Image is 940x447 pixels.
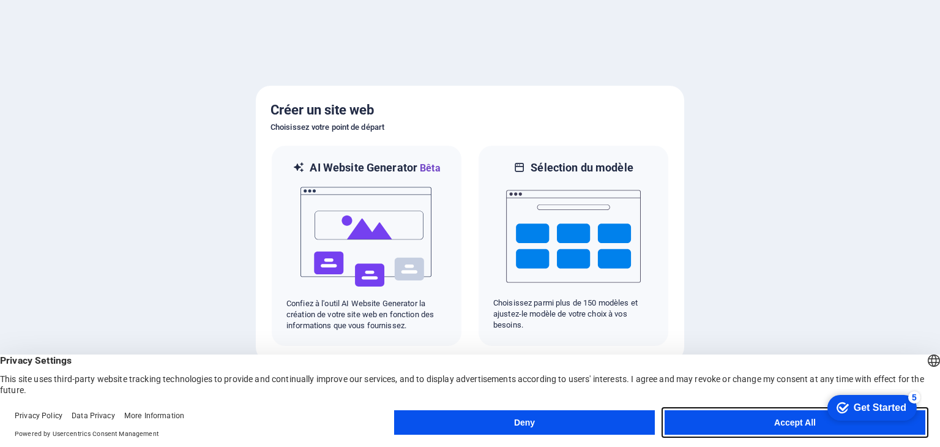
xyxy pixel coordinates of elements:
[270,120,670,135] h6: Choisissez votre point de départ
[91,2,103,15] div: 5
[270,145,463,347] div: AI Website GeneratorBêtaaiConfiez à l'outil AI Website Generator la création de votre site web en...
[531,160,633,175] h6: Sélection du modèle
[270,100,670,120] h5: Créer un site web
[286,298,447,331] p: Confiez à l'outil AI Website Generator la création de votre site web en fonction des informations...
[477,145,670,347] div: Sélection du modèleChoisissez parmi plus de 150 modèles et ajustez-le modèle de votre choix à vos...
[417,162,441,174] span: Bêta
[10,6,99,32] div: Get Started 5 items remaining, 0% complete
[493,298,654,331] p: Choisissez parmi plus de 150 modèles et ajustez-le modèle de votre choix à vos besoins.
[36,13,89,24] div: Get Started
[299,176,434,298] img: ai
[310,160,440,176] h6: AI Website Generator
